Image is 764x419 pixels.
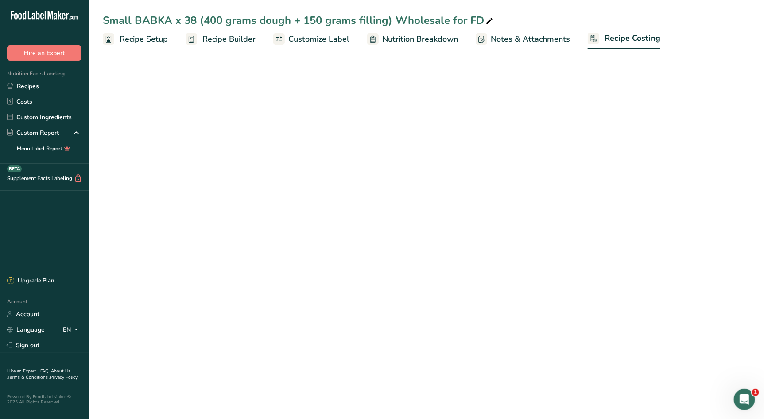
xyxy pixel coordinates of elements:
span: Notes & Attachments [491,33,570,45]
div: BETA [7,165,22,172]
iframe: Intercom live chat [734,389,755,410]
a: Nutrition Breakdown [367,29,458,49]
a: Privacy Policy [50,374,78,380]
a: Hire an Expert . [7,368,39,374]
a: Customize Label [273,29,349,49]
div: Powered By FoodLabelMaker © 2025 All Rights Reserved [7,394,81,405]
a: FAQ . [40,368,51,374]
span: Recipe Costing [605,32,660,44]
a: Language [7,322,45,337]
span: Nutrition Breakdown [382,33,458,45]
div: Upgrade Plan [7,277,54,286]
a: Terms & Conditions . [8,374,50,380]
button: Hire an Expert [7,45,81,61]
div: Custom Report [7,128,59,137]
a: Recipe Builder [186,29,256,49]
a: Recipe Costing [588,28,660,50]
a: Recipe Setup [103,29,168,49]
div: EN [63,325,81,335]
a: Notes & Attachments [476,29,570,49]
a: About Us . [7,368,70,380]
div: Small BABKA x 38 (400 grams dough + 150 grams filling) Wholesale for FD [103,12,495,28]
span: Recipe Setup [120,33,168,45]
span: Recipe Builder [202,33,256,45]
span: 1 [752,389,759,396]
span: Customize Label [288,33,349,45]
